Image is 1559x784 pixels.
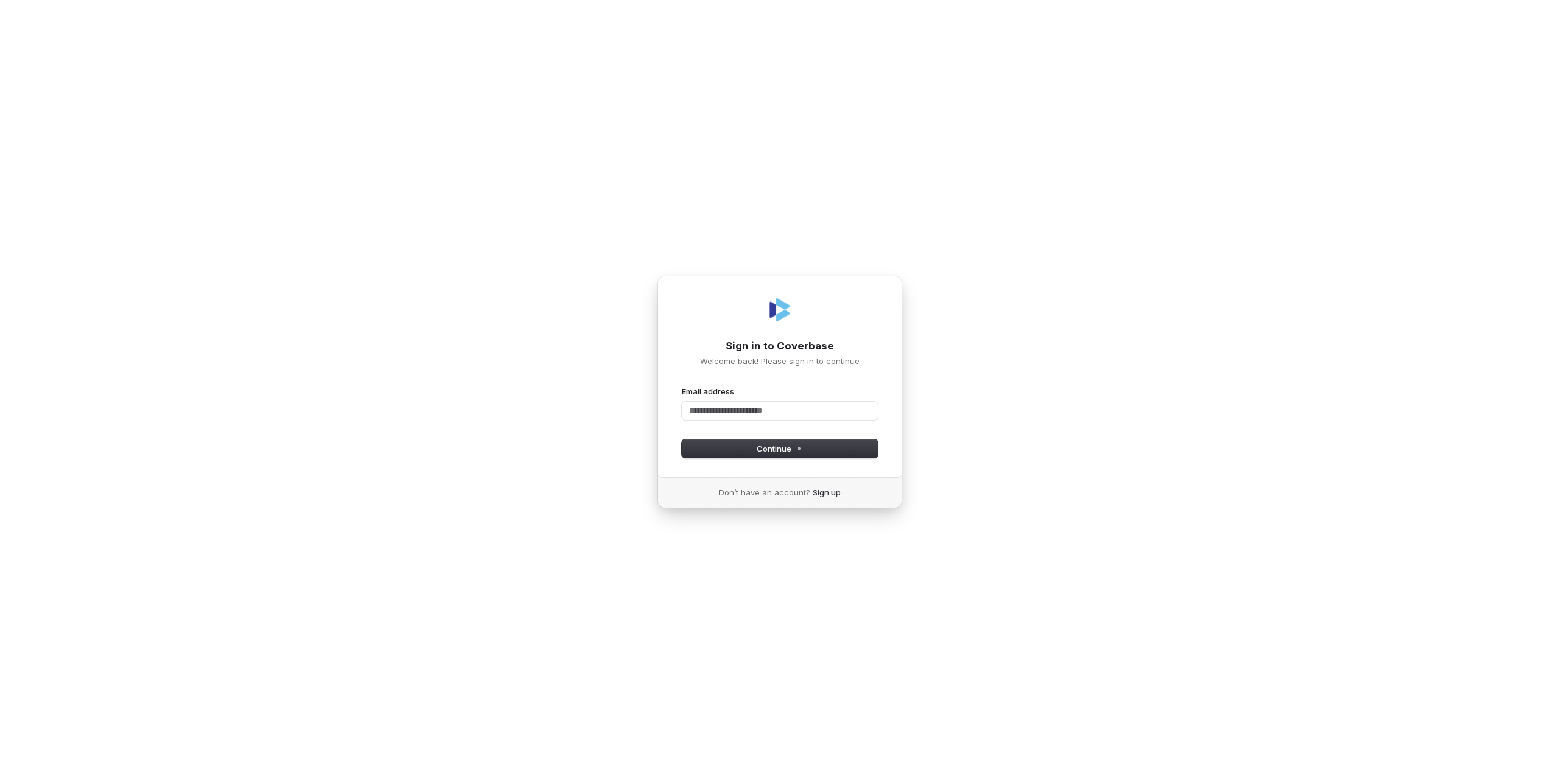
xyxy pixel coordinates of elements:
img: Coverbase [765,295,794,324]
span: Continue [757,443,802,454]
a: Sign up [813,487,841,498]
h1: Sign in to Coverbase [682,339,878,354]
span: Don’t have an account? [719,487,810,498]
label: Email address [682,386,734,397]
button: Continue [682,439,878,458]
p: Welcome back! Please sign in to continue [682,355,878,366]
